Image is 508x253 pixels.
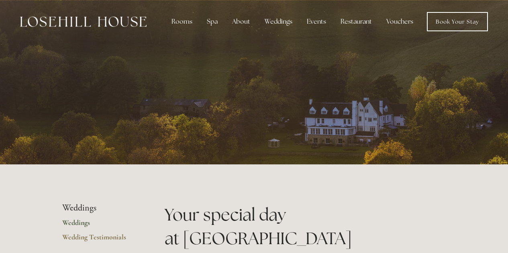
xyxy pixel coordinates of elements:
div: About [226,14,257,30]
li: Weddings [62,203,139,213]
a: Vouchers [380,14,420,30]
a: Wedding Testimonials [62,233,139,247]
img: Losehill House [20,16,147,27]
a: Book Your Stay [427,12,488,31]
div: Rooms [165,14,199,30]
div: Weddings [258,14,299,30]
div: Events [300,14,333,30]
div: Spa [200,14,224,30]
div: Restaurant [334,14,378,30]
h1: Your special day at [GEOGRAPHIC_DATA] [165,203,446,250]
a: Weddings [62,218,139,233]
